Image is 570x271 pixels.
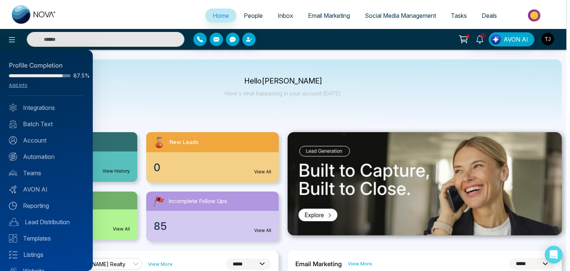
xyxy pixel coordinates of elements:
img: Lead-dist.svg [9,218,19,226]
img: Integrated.svg [9,104,17,112]
div: Profile Completion [9,61,84,71]
a: Listings [9,250,84,259]
a: Automation [9,152,84,161]
img: Avon-AI.svg [9,185,17,193]
a: Teams [9,169,84,177]
img: Reporting.svg [9,202,17,210]
img: Templates.svg [9,234,17,242]
a: Lead Distribution [9,218,84,226]
a: Add Info [9,82,27,88]
span: 87.5% [73,73,84,78]
a: Reporting [9,201,84,210]
img: team.svg [9,169,17,177]
div: Open Intercom Messenger [545,246,563,264]
a: Batch Text [9,120,84,128]
img: Listings.svg [9,251,17,259]
img: Account.svg [9,136,17,144]
a: Account [9,136,84,145]
img: batch_text_white.png [9,120,17,128]
a: Integrations [9,103,84,112]
img: Automation.svg [9,153,17,161]
a: Templates [9,234,84,243]
a: AVON AI [9,185,84,194]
